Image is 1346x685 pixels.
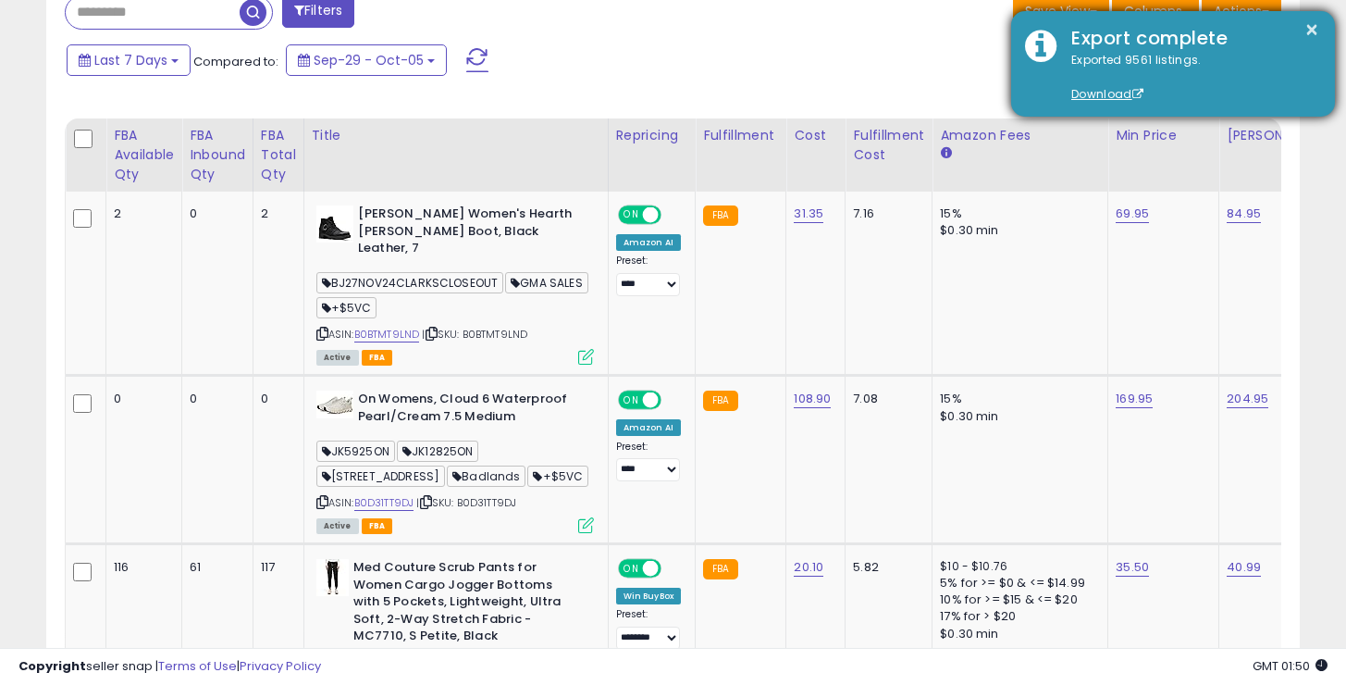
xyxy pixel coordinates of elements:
[1116,558,1149,577] a: 35.50
[1227,126,1337,145] div: [PERSON_NAME]
[358,205,583,262] b: [PERSON_NAME] Women's Hearth [PERSON_NAME] Boot, Black Leather, 7
[658,392,687,408] span: OFF
[193,53,278,70] span: Compared to:
[354,327,420,342] a: B0BTMT9LND
[316,466,446,487] span: [STREET_ADDRESS]
[158,657,237,675] a: Terms of Use
[703,126,778,145] div: Fulfillment
[358,391,583,430] b: On Womens, Cloud 6 Waterproof Pearl/Cream 7.5 Medium
[616,126,688,145] div: Repricing
[362,350,393,366] span: FBA
[114,205,167,222] div: 2
[616,419,681,436] div: Amazon AI
[286,44,447,76] button: Sep-29 - Oct-05
[1304,19,1319,42] button: ×
[416,495,516,510] span: | SKU: B0D31TT9DJ
[940,626,1093,642] div: $0.30 min
[94,51,167,69] span: Last 7 Days
[261,391,290,407] div: 0
[1057,25,1321,52] div: Export complete
[940,145,951,162] small: Amazon Fees.
[316,205,353,243] img: 31L0d-KfvnL._SL40_.jpg
[114,391,167,407] div: 0
[447,466,525,487] span: Badlands
[316,205,594,363] div: ASIN:
[620,561,643,577] span: ON
[794,126,837,145] div: Cost
[1071,86,1143,102] a: Download
[316,350,359,366] span: All listings currently available for purchase on Amazon
[940,608,1093,625] div: 17% for > $20
[312,126,600,145] div: Title
[316,441,395,462] span: JK5925ON
[616,588,682,604] div: Win BuyBox
[940,126,1100,145] div: Amazon Fees
[240,657,321,675] a: Privacy Policy
[703,559,737,579] small: FBA
[940,205,1093,222] div: 15%
[616,608,682,650] div: Preset:
[1116,205,1149,223] a: 69.95
[261,559,290,576] div: 117
[794,205,823,223] a: 31.35
[19,657,86,675] strong: Copyright
[1253,657,1327,675] span: 2025-10-13 01:50 GMT
[362,518,393,534] span: FBA
[1227,390,1268,408] a: 204.95
[940,408,1093,425] div: $0.30 min
[1227,205,1261,223] a: 84.95
[190,126,245,184] div: FBA inbound Qty
[353,559,578,650] b: Med Couture Scrub Pants for Women Cargo Jogger Bottoms with 5 Pockets, Lightweight, Ultra Soft, 2...
[940,559,1093,575] div: $10 - $10.76
[316,297,377,318] span: +$5VC
[620,392,643,408] span: ON
[703,205,737,226] small: FBA
[314,51,424,69] span: Sep-29 - Oct-05
[1057,52,1321,104] div: Exported 9561 listings.
[1116,390,1153,408] a: 169.95
[616,255,682,296] div: Preset:
[703,391,737,411] small: FBA
[19,658,321,676] div: seller snap | |
[616,441,682,482] div: Preset:
[114,559,167,576] div: 116
[1116,126,1211,145] div: Min Price
[316,391,594,531] div: ASIN:
[853,391,918,407] div: 7.08
[658,561,687,577] span: OFF
[794,558,823,577] a: 20.10
[658,207,687,223] span: OFF
[316,559,349,596] img: 31Vw73TJN3L._SL40_.jpg
[853,205,918,222] div: 7.16
[527,466,588,487] span: +$5VC
[261,126,296,184] div: FBA Total Qty
[620,207,643,223] span: ON
[1124,2,1182,20] span: Columns
[190,205,239,222] div: 0
[616,234,681,251] div: Amazon AI
[190,559,239,576] div: 61
[422,327,527,342] span: | SKU: B0BTMT9LND
[114,126,174,184] div: FBA Available Qty
[794,390,831,408] a: 108.90
[505,272,588,293] span: GMA SALES
[261,205,290,222] div: 2
[354,495,414,511] a: B0D31TT9DJ
[67,44,191,76] button: Last 7 Days
[316,272,504,293] span: BJ27NOV24CLARKSCLOSEOUT
[316,391,353,418] img: 318SsF9kRZL._SL40_.jpg
[316,518,359,534] span: All listings currently available for purchase on Amazon
[940,575,1093,592] div: 5% for >= $0 & <= $14.99
[940,592,1093,608] div: 10% for >= $15 & <= $20
[940,391,1093,407] div: 15%
[190,391,239,407] div: 0
[1227,558,1261,577] a: 40.99
[940,222,1093,239] div: $0.30 min
[853,126,924,165] div: Fulfillment Cost
[853,559,918,576] div: 5.82
[397,441,479,462] span: JK12825ON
